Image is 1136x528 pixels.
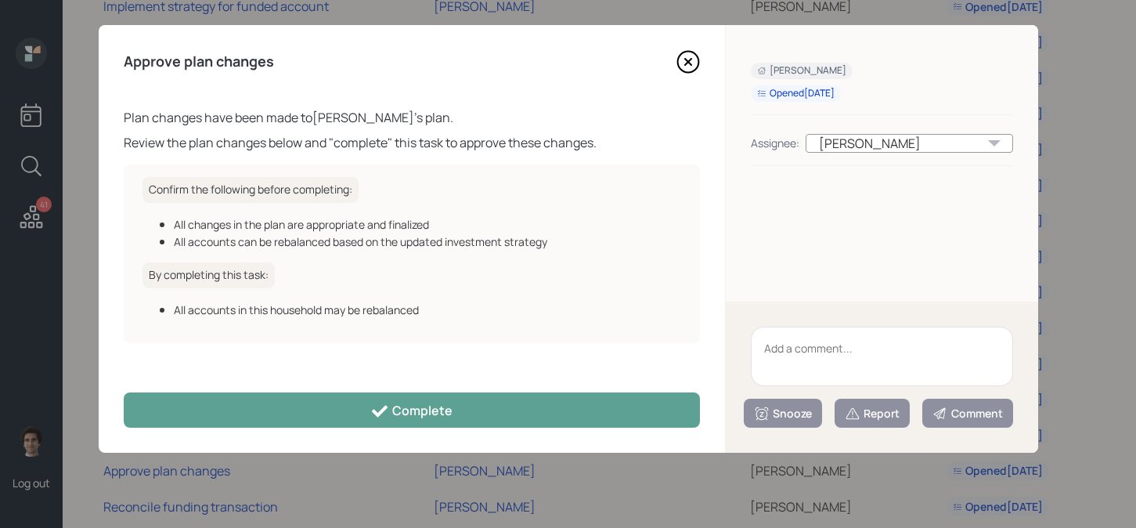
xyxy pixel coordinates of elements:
div: Report [845,406,900,421]
button: Report [835,399,910,428]
button: Complete [124,392,700,428]
div: Opened [DATE] [757,87,835,100]
div: Snooze [754,406,812,421]
div: Comment [932,406,1003,421]
div: Plan changes have been made to [PERSON_NAME] 's plan. [124,108,700,127]
button: Comment [922,399,1013,428]
div: [PERSON_NAME] [757,64,846,78]
div: [PERSON_NAME] [806,134,1013,153]
div: Complete [370,402,453,421]
div: Review the plan changes below and "complete" this task to approve these changes. [124,133,700,152]
div: All accounts can be rebalanced based on the updated investment strategy [174,233,681,250]
h4: Approve plan changes [124,53,274,71]
button: Snooze [744,399,822,428]
h6: By completing this task: [142,262,275,288]
div: Assignee: [751,135,799,151]
div: All changes in the plan are appropriate and finalized [174,216,681,233]
div: All accounts in this household may be rebalanced [174,302,681,318]
h6: Confirm the following before completing: [142,177,359,203]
